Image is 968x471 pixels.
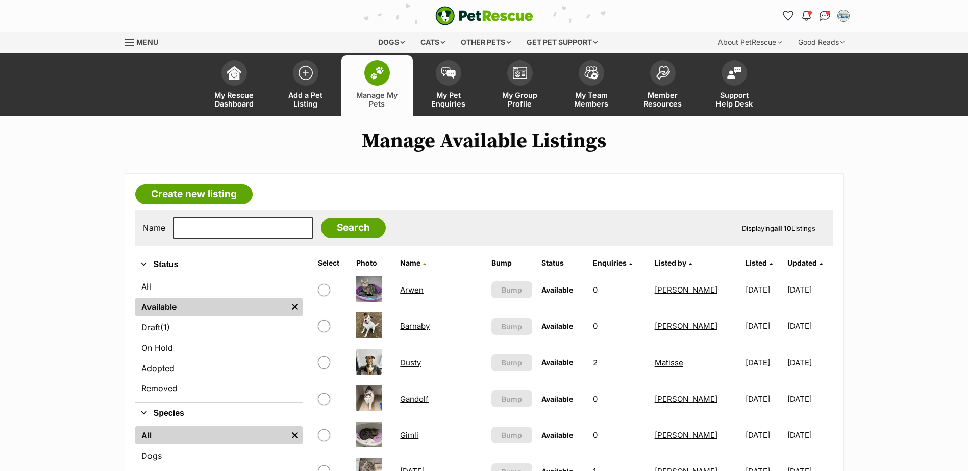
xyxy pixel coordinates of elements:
[502,430,522,440] span: Bump
[135,277,303,296] a: All
[502,394,522,404] span: Bump
[655,258,686,267] span: Listed by
[321,218,386,238] input: Search
[135,338,303,357] a: On Hold
[400,285,424,295] a: Arwen
[354,91,400,108] span: Manage My Pets
[283,91,329,108] span: Add a Pet Listing
[741,345,786,380] td: [DATE]
[400,258,420,267] span: Name
[413,55,484,116] a: My Pet Enquiries
[502,284,522,295] span: Bump
[817,8,833,24] a: Conversations
[589,272,649,307] td: 0
[314,255,352,271] th: Select
[491,318,533,335] button: Bump
[746,258,773,267] a: Listed
[299,66,313,80] img: add-pet-listing-icon-0afa8454b4691262ce3f59096e99ab1cd57d4a30225e0717b998d2c9b9846f56.svg
[400,321,430,331] a: Barnaby
[160,321,170,333] span: (1)
[568,91,614,108] span: My Team Members
[400,258,426,267] a: Name
[541,395,573,403] span: Available
[727,67,741,79] img: help-desk-icon-fdf02630f3aa405de69fd3d07c3f3aa587a6932b1a1747fa1d2bba05be0121f9.svg
[135,447,303,465] a: Dogs
[487,255,537,271] th: Bump
[655,394,717,404] a: [PERSON_NAME]
[491,281,533,298] button: Bump
[655,258,692,267] a: Listed by
[787,381,832,416] td: [DATE]
[211,91,257,108] span: My Rescue Dashboard
[497,91,543,108] span: My Group Profile
[640,91,686,108] span: Member Resources
[537,255,588,271] th: Status
[484,55,556,116] a: My Group Profile
[125,32,165,50] a: Menu
[787,258,823,267] a: Updated
[589,417,649,453] td: 0
[791,32,852,53] div: Good Reads
[143,223,165,232] label: Name
[352,255,395,271] th: Photo
[556,55,627,116] a: My Team Members
[135,258,303,271] button: Status
[589,308,649,344] td: 0
[135,318,303,336] a: Draft
[135,298,287,316] a: Available
[371,32,412,53] div: Dogs
[711,91,757,108] span: Support Help Desk
[835,8,852,24] button: My account
[838,11,849,21] img: Alicia franklin profile pic
[774,224,791,232] strong: all 10
[589,381,649,416] td: 0
[435,6,533,25] img: logo-e224e6f780fb5917bec1dbf3a21bbac754714ae5b6737aabdf751b685950b380.svg
[655,358,683,368] a: Matisse
[370,66,384,80] img: manage-my-pets-icon-02211641906a0b7f246fdf0571729dbe1e7629f14944591b6c1af311fb30b64b.svg
[400,430,418,440] a: Gimli
[227,66,241,80] img: dashboard-icon-eb2f2d2d3e046f16d808141f083e7271f6b2e854fb5c12c21221c1fb7104beca.svg
[400,358,421,368] a: Dusty
[699,55,770,116] a: Support Help Desk
[287,426,303,444] a: Remove filter
[454,32,518,53] div: Other pets
[820,11,830,21] img: chat-41dd97257d64d25036548639549fe6c8038ab92f7586957e7f3b1b290dea8141.svg
[400,394,429,404] a: Gandolf
[413,32,452,53] div: Cats
[441,67,456,78] img: pet-enquiries-icon-7e3ad2cf08bfb03b45e93fb7055b45f3efa6380592205ae92323e6603595dc1f.svg
[787,272,832,307] td: [DATE]
[741,272,786,307] td: [DATE]
[270,55,341,116] a: Add a Pet Listing
[799,8,815,24] button: Notifications
[787,417,832,453] td: [DATE]
[655,285,717,295] a: [PERSON_NAME]
[787,258,817,267] span: Updated
[541,431,573,439] span: Available
[426,91,471,108] span: My Pet Enquiries
[802,11,810,21] img: notifications-46538b983faf8c2785f20acdc204bb7945ddae34d4c08c2a6579f10ce5e182be.svg
[656,66,670,80] img: member-resources-icon-8e73f808a243e03378d46382f2149f9095a855e16c252ad45f914b54edf8863c.svg
[780,8,797,24] a: Favourites
[741,381,786,416] td: [DATE]
[541,322,573,330] span: Available
[135,407,303,420] button: Species
[502,321,522,332] span: Bump
[787,345,832,380] td: [DATE]
[746,258,767,267] span: Listed
[287,298,303,316] a: Remove filter
[627,55,699,116] a: Member Resources
[741,417,786,453] td: [DATE]
[780,8,852,24] ul: Account quick links
[135,184,253,204] a: Create new listing
[513,67,527,79] img: group-profile-icon-3fa3cf56718a62981997c0bc7e787c4b2cf8bcc04b72c1350f741eb67cf2f40e.svg
[491,427,533,443] button: Bump
[136,38,158,46] span: Menu
[741,308,786,344] td: [DATE]
[198,55,270,116] a: My Rescue Dashboard
[584,66,599,80] img: team-members-icon-5396bd8760b3fe7c0b43da4ab00e1e3bb1a5d9ba89233759b79545d2d3fc5d0d.svg
[541,285,573,294] span: Available
[711,32,789,53] div: About PetRescue
[593,258,632,267] a: Enquiries
[655,430,717,440] a: [PERSON_NAME]
[742,224,815,232] span: Displaying Listings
